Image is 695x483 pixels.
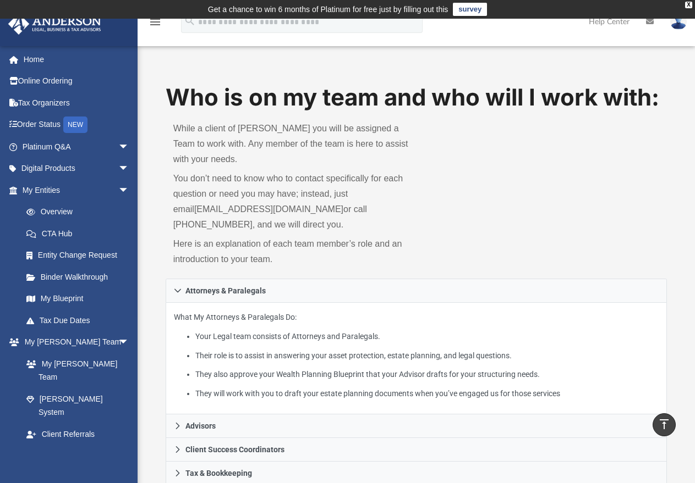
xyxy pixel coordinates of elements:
a: Entity Change Request [15,245,146,267]
a: Tax Due Dates [15,309,146,331]
span: Advisors [185,422,216,430]
a: menu [149,21,162,29]
a: Advisors [166,414,667,438]
a: [EMAIL_ADDRESS][DOMAIN_NAME] [194,204,343,214]
div: close [685,2,692,8]
a: My Entitiesarrow_drop_down [8,179,146,201]
a: Client Referrals [15,423,140,445]
img: Anderson Advisors Platinum Portal [5,13,105,35]
a: Tax Organizers [8,92,146,114]
a: [PERSON_NAME] System [15,388,140,423]
span: arrow_drop_down [118,179,140,202]
li: Their role is to assist in answering your asset protection, estate planning, and legal questions. [195,349,659,363]
p: Here is an explanation of each team member’s role and an introduction to your team. [173,236,409,267]
i: search [184,15,196,27]
span: arrow_drop_down [118,158,140,180]
span: arrow_drop_down [118,136,140,158]
li: They also approve your Wealth Planning Blueprint that your Advisor drafts for your structuring ne... [195,368,659,381]
a: Online Ordering [8,70,146,92]
span: arrow_drop_down [118,445,140,468]
a: Platinum Q&Aarrow_drop_down [8,136,146,158]
span: arrow_drop_down [118,331,140,354]
a: CTA Hub [15,223,146,245]
a: Digital Productsarrow_drop_down [8,158,146,180]
a: survey [453,3,487,16]
a: My [PERSON_NAME] Team [15,353,135,388]
li: They will work with you to draft your estate planning documents when you’ve engaged us for those ... [195,387,659,401]
span: Client Success Coordinators [185,446,284,453]
a: Client Success Coordinators [166,438,667,462]
img: User Pic [670,14,687,30]
h1: Who is on my team and who will I work with: [166,81,667,114]
a: My Blueprint [15,288,140,310]
i: menu [149,15,162,29]
span: Attorneys & Paralegals [185,287,266,295]
div: NEW [63,116,87,133]
div: Attorneys & Paralegals [166,303,667,414]
a: My Documentsarrow_drop_down [8,445,140,467]
a: My [PERSON_NAME] Teamarrow_drop_down [8,331,140,353]
a: Order StatusNEW [8,114,146,136]
p: While a client of [PERSON_NAME] you will be assigned a Team to work with. Any member of the team ... [173,121,409,167]
i: vertical_align_top [658,418,671,431]
a: Overview [15,201,146,223]
li: Your Legal team consists of Attorneys and Paralegals. [195,330,659,343]
a: Binder Walkthrough [15,266,146,288]
p: What My Attorneys & Paralegals Do: [174,310,659,400]
span: Tax & Bookkeeping [185,469,252,477]
p: You don’t need to know who to contact specifically for each question or need you may have; instea... [173,171,409,232]
div: Get a chance to win 6 months of Platinum for free just by filling out this [208,3,448,16]
a: Home [8,48,146,70]
a: vertical_align_top [653,413,676,436]
a: Attorneys & Paralegals [166,279,667,303]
